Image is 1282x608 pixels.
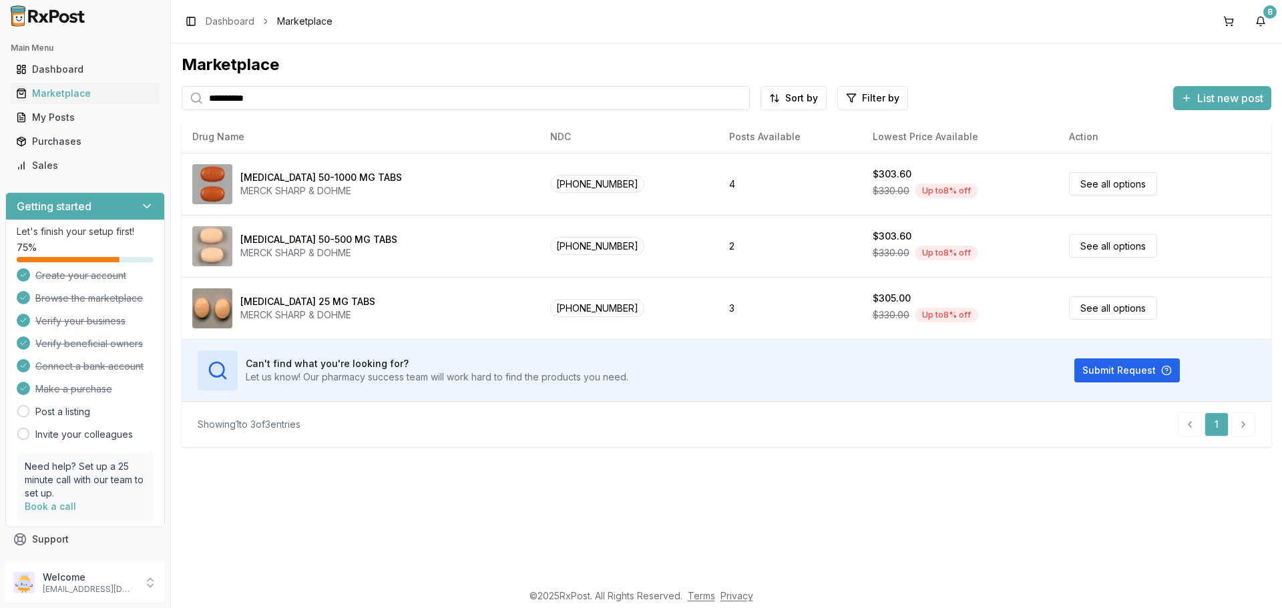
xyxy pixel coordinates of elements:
[873,184,909,198] span: $330.00
[5,551,165,575] button: Feedback
[206,15,254,28] a: Dashboard
[873,292,911,305] div: $305.00
[720,590,753,601] a: Privacy
[550,175,644,193] span: [PHONE_NUMBER]
[1069,234,1157,258] a: See all options
[240,233,397,246] div: [MEDICAL_DATA] 50-500 MG TABS
[17,225,154,238] p: Let's finish your setup first!
[1178,412,1255,436] nav: pagination
[25,501,76,512] a: Book a call
[688,590,715,601] a: Terms
[718,215,862,277] td: 2
[1058,121,1271,153] th: Action
[35,405,90,418] a: Post a listing
[246,370,628,384] p: Let us know! Our pharmacy success team will work hard to find the products you need.
[43,571,136,584] p: Welcome
[35,360,144,373] span: Connect a bank account
[915,308,978,322] div: Up to 8 % off
[240,171,402,184] div: [MEDICAL_DATA] 50-1000 MG TABS
[277,15,333,28] span: Marketplace
[35,337,143,350] span: Verify beneficial owners
[35,314,126,328] span: Verify your business
[182,54,1271,75] div: Marketplace
[1205,412,1229,436] a: 1
[32,557,77,570] span: Feedback
[43,584,136,595] p: [EMAIL_ADDRESS][DOMAIN_NAME]
[240,295,375,308] div: [MEDICAL_DATA] 25 MG TABS
[16,111,154,124] div: My Posts
[35,269,126,282] span: Create your account
[35,292,143,305] span: Browse the marketplace
[1263,5,1277,19] div: 8
[1197,90,1263,106] span: List new post
[182,121,540,153] th: Drug Name
[246,357,628,370] h3: Can't find what you're looking for?
[5,83,165,104] button: Marketplace
[16,63,154,76] div: Dashboard
[192,288,232,328] img: Januvia 25 MG TABS
[25,460,146,500] p: Need help? Set up a 25 minute call with our team to set up.
[240,308,375,322] div: MERCK SHARP & DOHME
[16,159,154,172] div: Sales
[873,230,911,243] div: $303.60
[873,308,909,322] span: $330.00
[1173,86,1271,110] button: List new post
[5,527,165,551] button: Support
[13,572,35,593] img: User avatar
[540,121,718,153] th: NDC
[192,164,232,204] img: Janumet 50-1000 MG TABS
[11,105,160,129] a: My Posts
[550,237,644,255] span: [PHONE_NUMBER]
[11,81,160,105] a: Marketplace
[11,154,160,178] a: Sales
[16,87,154,100] div: Marketplace
[206,15,333,28] nav: breadcrumb
[5,59,165,80] button: Dashboard
[761,86,827,110] button: Sort by
[240,246,397,260] div: MERCK SHARP & DOHME
[862,91,899,105] span: Filter by
[5,5,91,27] img: RxPost Logo
[718,277,862,339] td: 3
[718,121,862,153] th: Posts Available
[785,91,818,105] span: Sort by
[35,382,112,396] span: Make a purchase
[1173,93,1271,106] a: List new post
[11,129,160,154] a: Purchases
[17,241,37,254] span: 75 %
[240,184,402,198] div: MERCK SHARP & DOHME
[1069,296,1157,320] a: See all options
[5,155,165,176] button: Sales
[11,43,160,53] h2: Main Menu
[198,418,300,431] div: Showing 1 to 3 of 3 entries
[1250,11,1271,32] button: 8
[16,135,154,148] div: Purchases
[915,184,978,198] div: Up to 8 % off
[718,153,862,215] td: 4
[550,299,644,317] span: [PHONE_NUMBER]
[11,57,160,81] a: Dashboard
[5,131,165,152] button: Purchases
[873,168,911,181] div: $303.60
[862,121,1058,153] th: Lowest Price Available
[5,107,165,128] button: My Posts
[837,86,908,110] button: Filter by
[915,246,978,260] div: Up to 8 % off
[1237,563,1269,595] iframe: Intercom live chat
[1069,172,1157,196] a: See all options
[17,198,91,214] h3: Getting started
[1074,358,1180,382] button: Submit Request
[873,246,909,260] span: $330.00
[192,226,232,266] img: Janumet 50-500 MG TABS
[35,428,133,441] a: Invite your colleagues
